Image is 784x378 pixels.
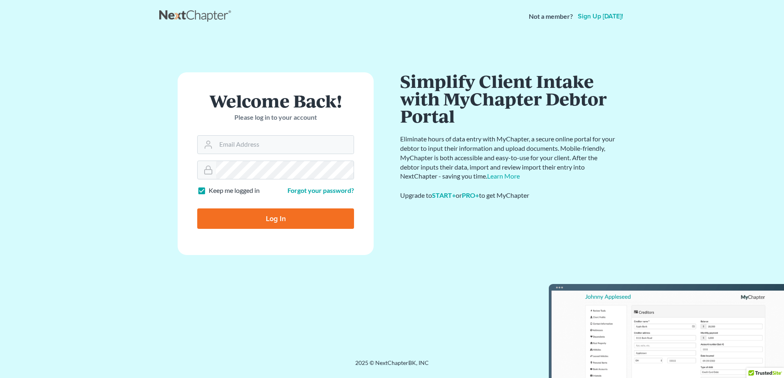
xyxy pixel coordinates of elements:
[400,134,617,181] p: Eliminate hours of data entry with MyChapter, a secure online portal for your debtor to input the...
[197,92,354,110] h1: Welcome Back!
[159,359,625,374] div: 2025 © NextChapterBK, INC
[576,13,625,20] a: Sign up [DATE]!
[197,208,354,229] input: Log In
[529,12,573,21] strong: Not a member?
[400,191,617,200] div: Upgrade to or to get MyChapter
[197,113,354,122] p: Please log in to your account
[216,136,354,154] input: Email Address
[462,191,479,199] a: PRO+
[287,186,354,194] a: Forgot your password?
[432,191,456,199] a: START+
[209,186,260,195] label: Keep me logged in
[487,172,520,180] a: Learn More
[400,72,617,125] h1: Simplify Client Intake with MyChapter Debtor Portal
